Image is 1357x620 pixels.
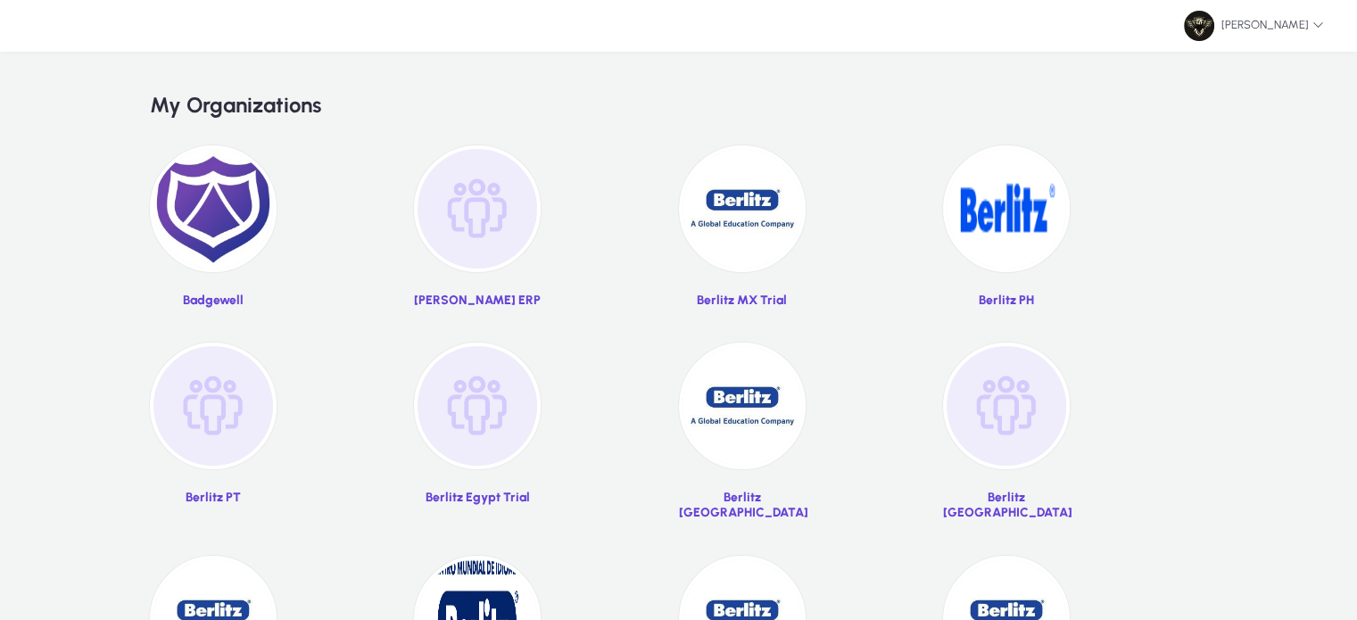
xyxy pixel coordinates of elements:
[1184,11,1324,41] span: [PERSON_NAME]
[679,343,806,469] img: 34.jpg
[150,343,277,469] img: organization-placeholder.png
[943,145,1070,272] img: 28.png
[150,145,277,321] a: Badgewell
[943,343,1070,469] img: organization-placeholder.png
[679,293,806,309] p: Berlitz MX Trial
[679,145,806,272] img: 27.jpg
[414,145,541,321] a: [PERSON_NAME] ERP
[943,491,1070,520] p: Berlitz [GEOGRAPHIC_DATA]
[414,343,541,469] img: organization-placeholder.png
[150,491,277,506] p: Berlitz PT
[679,145,806,321] a: Berlitz MX Trial
[414,491,541,506] p: Berlitz Egypt Trial
[1184,11,1214,41] img: 77.jpg
[943,145,1070,321] a: Berlitz PH
[943,293,1070,309] p: Berlitz PH
[414,145,541,272] img: organization-placeholder.png
[679,343,806,533] a: Berlitz [GEOGRAPHIC_DATA]
[1170,10,1338,42] button: [PERSON_NAME]
[943,343,1070,533] a: Berlitz [GEOGRAPHIC_DATA]
[414,343,541,533] a: Berlitz Egypt Trial
[150,93,1207,119] h2: My Organizations
[150,293,277,309] p: Badgewell
[679,491,806,520] p: Berlitz [GEOGRAPHIC_DATA]
[414,293,541,309] p: [PERSON_NAME] ERP
[150,343,277,533] a: Berlitz PT
[150,145,277,272] img: 2.png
